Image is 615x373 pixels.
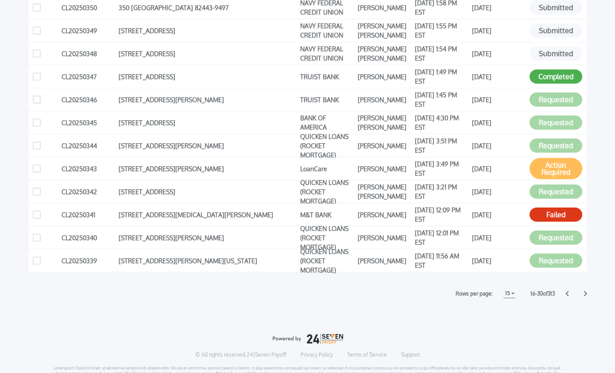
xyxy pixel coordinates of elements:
[62,93,114,106] div: CL20250346
[62,116,114,129] div: CL20250345
[530,254,582,268] button: Requested
[300,208,353,221] div: M&T BANK
[530,185,582,199] button: Requested
[300,254,353,267] div: QUICKEN LOANS (ROCKET MORTGAGE)
[300,93,353,106] div: TRUIST BANK
[62,254,114,267] div: CL20250339
[62,47,114,60] div: CL20250348
[401,351,420,358] a: Support
[530,231,582,245] button: Requested
[119,70,296,83] div: [STREET_ADDRESS]
[415,254,468,267] div: [DATE] 11:56 AM EST
[62,139,114,152] div: CL20250344
[358,254,410,267] div: [PERSON_NAME]
[195,351,286,358] p: © All rights reserved. 24|Seven Payoff
[358,185,410,198] div: [PERSON_NAME] [PERSON_NAME]
[300,70,353,83] div: TRUIST BANK
[415,116,468,129] div: [DATE] 4:30 PM EST
[472,231,525,244] div: [DATE]
[472,139,525,152] div: [DATE]
[530,69,582,84] button: Completed
[62,231,114,244] div: CL20250340
[358,116,410,129] div: [PERSON_NAME] [PERSON_NAME]
[530,138,582,153] button: Requested
[358,162,410,175] div: [PERSON_NAME]
[62,1,114,14] div: CL20250350
[472,70,525,83] div: [DATE]
[415,162,468,175] div: [DATE] 3:49 PM EST
[503,289,515,298] button: 15
[62,185,114,198] div: CL20250342
[472,185,525,198] div: [DATE]
[456,289,493,298] label: Rows per page:
[472,1,525,14] div: [DATE]
[358,208,410,221] div: [PERSON_NAME]
[300,47,353,60] div: NAVY FEDERAL CREDIT UNION
[347,351,387,358] a: Terms of Service
[358,1,410,14] div: [PERSON_NAME]
[530,92,582,107] button: Requested
[472,47,525,60] div: [DATE]
[472,24,525,37] div: [DATE]
[119,1,296,14] div: 350 [GEOGRAPHIC_DATA] 82443-9497
[415,1,468,14] div: [DATE] 1:58 PM EST
[62,24,114,37] div: CL20250349
[272,334,343,344] img: logo
[472,162,525,175] div: [DATE]
[119,93,296,106] div: [STREET_ADDRESS][PERSON_NAME]
[530,115,582,130] button: Requested
[62,208,114,221] div: CL20250341
[358,139,410,152] div: [PERSON_NAME]
[530,208,582,222] button: Failed
[415,47,468,60] div: [DATE] 1:54 PM EST
[530,46,582,61] button: Submitted
[62,162,114,175] div: CL20250343
[415,139,468,152] div: [DATE] 3:51 PM EST
[119,254,296,267] div: [STREET_ADDRESS][PERSON_NAME][US_STATE]
[358,24,410,37] div: [PERSON_NAME] [PERSON_NAME]
[415,70,468,83] div: [DATE] 1:49 PM EST
[472,116,525,129] div: [DATE]
[415,93,468,106] div: [DATE] 1:45 PM EST
[358,231,410,244] div: [PERSON_NAME]
[415,24,468,37] div: [DATE] 1:55 PM EST
[530,23,582,38] button: Submitted
[358,93,410,106] div: [PERSON_NAME]
[119,24,296,37] div: [STREET_ADDRESS]
[119,139,296,152] div: [STREET_ADDRESS][PERSON_NAME]
[300,1,353,14] div: NAVY FEDERAL CREDIT UNION
[472,208,525,221] div: [DATE]
[415,185,468,198] div: [DATE] 3:21 PM EST
[300,24,353,37] div: NAVY FEDERAL CREDIT UNION
[358,47,410,60] div: [PERSON_NAME] [PERSON_NAME]
[358,70,410,83] div: [PERSON_NAME]
[119,208,296,221] div: [STREET_ADDRESS][MEDICAL_DATA][PERSON_NAME]
[503,288,512,299] h1: 15
[62,70,114,83] div: CL20250347
[119,47,296,60] div: [STREET_ADDRESS]
[300,116,353,129] div: BANK OF AMERICA
[300,185,353,198] div: QUICKEN LOANS (ROCKET MORTGAGE)
[415,231,468,244] div: [DATE] 12:01 PM EST
[119,185,296,198] div: [STREET_ADDRESS]
[530,158,582,179] button: Action Required
[415,208,468,221] div: [DATE] 12:09 PM EST
[119,116,296,129] div: [STREET_ADDRESS]
[300,162,353,175] div: LoanCare
[119,162,296,175] div: [STREET_ADDRESS][PERSON_NAME]
[301,351,333,358] a: Privacy Policy
[530,0,582,15] button: Submitted
[119,231,296,244] div: [STREET_ADDRESS][PERSON_NAME]
[472,254,525,267] div: [DATE]
[472,93,525,106] div: [DATE]
[530,289,555,298] label: 16 - 30 of 313
[300,139,353,152] div: QUICKEN LOANS (ROCKET MORTGAGE)
[300,231,353,244] div: QUICKEN LOANS (ROCKET MORTGAGE)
